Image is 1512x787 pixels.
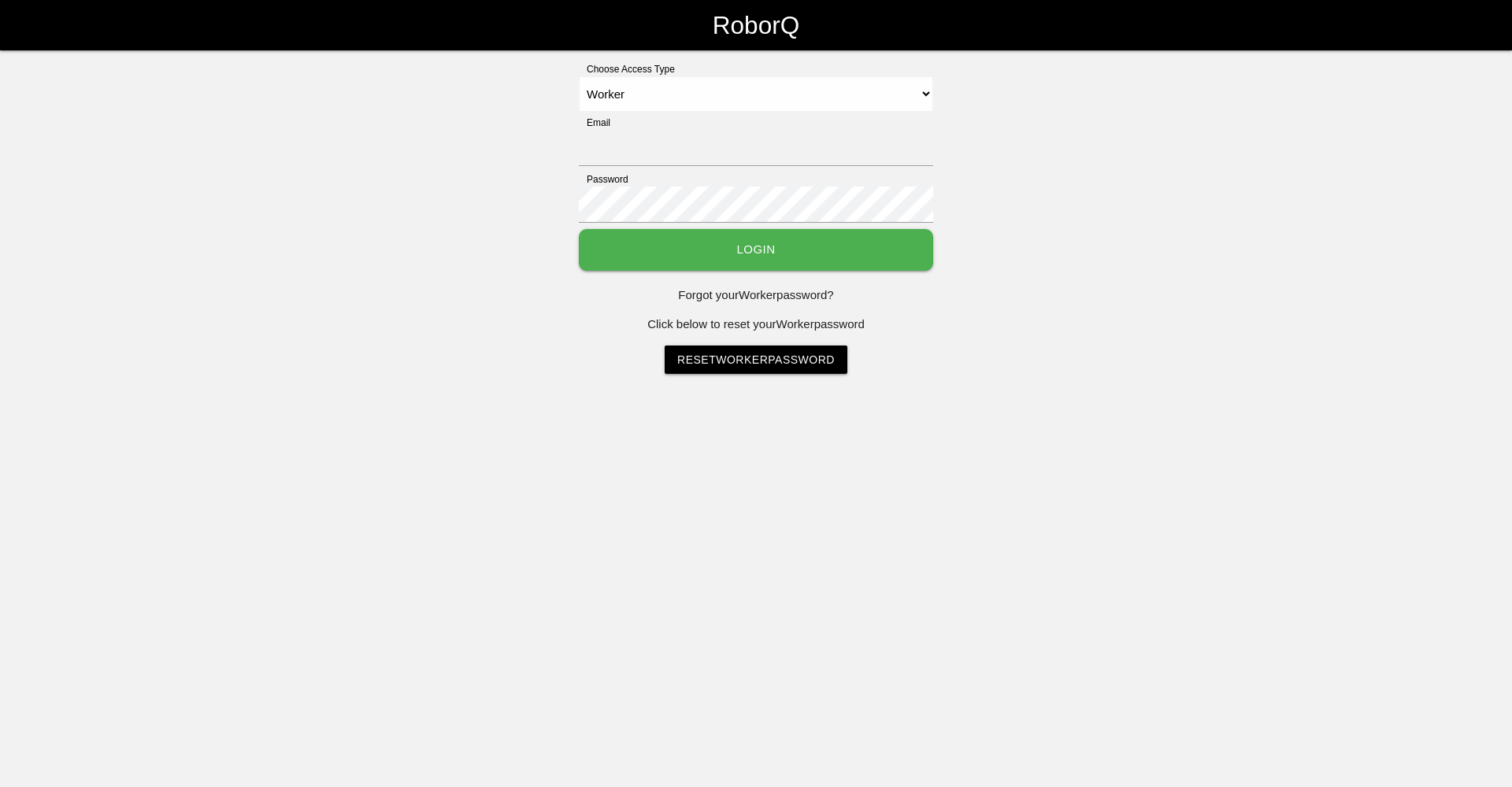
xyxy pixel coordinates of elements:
p: Click below to reset your Worker password [579,316,933,334]
button: Login [579,229,933,271]
p: Forgot your Worker password? [579,286,933,305]
label: Email [579,116,610,130]
label: Choose Access Type [579,62,675,76]
a: ResetWorkerPassword [665,345,847,374]
label: Password [579,172,628,187]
